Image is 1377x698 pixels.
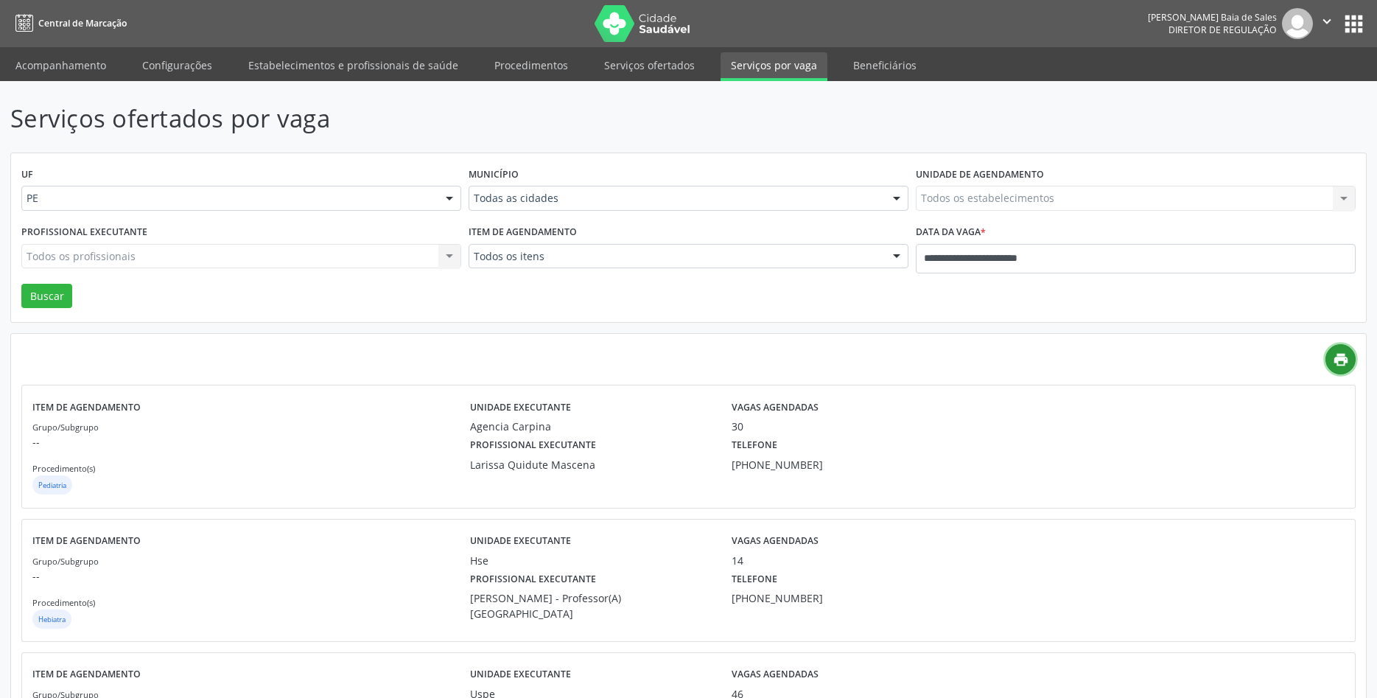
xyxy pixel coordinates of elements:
label: Profissional executante [470,434,596,457]
label: Vagas agendadas [732,530,819,553]
img: img [1282,8,1313,39]
a: Central de Marcação [10,11,127,35]
label: Unidade executante [470,530,571,553]
small: Grupo/Subgrupo [32,422,99,433]
label: Item de agendamento [32,396,141,419]
button: apps [1341,11,1367,37]
span: Todas as cidades [474,191,878,206]
a: Procedimentos [484,52,578,78]
div: 14 [732,553,908,568]
p: Serviços ofertados por vaga [10,100,960,137]
label: Item de agendamento [32,663,141,686]
a: Configurações [132,52,223,78]
label: Item de agendamento [469,221,577,244]
small: Grupo/Subgrupo [32,556,99,567]
label: Município [469,164,519,186]
small: Procedimento(s) [32,463,95,474]
label: Telefone [732,434,777,457]
p: -- [32,568,470,584]
small: Pediatria [38,481,66,490]
button:  [1313,8,1341,39]
a: Acompanhamento [5,52,116,78]
div: [PERSON_NAME] Baia de Sales [1148,11,1277,24]
small: Hebiatra [38,615,66,624]
label: Item de agendamento [32,530,141,553]
label: Data da vaga [916,221,986,244]
span: PE [27,191,431,206]
a: Serviços por vaga [721,52,827,81]
span: Diretor de regulação [1168,24,1277,36]
label: Telefone [732,568,777,591]
a: Serviços ofertados [594,52,705,78]
label: Vagas agendadas [732,396,819,419]
div: [PHONE_NUMBER] [732,457,842,472]
div: [PERSON_NAME] - Professor(A) [GEOGRAPHIC_DATA] [470,590,712,621]
a: Beneficiários [843,52,927,78]
a: Estabelecimentos e profissionais de saúde [238,52,469,78]
i:  [1319,13,1335,29]
div: [PHONE_NUMBER] [732,590,842,606]
button: Buscar [21,284,72,309]
span: Todos os itens [474,249,878,264]
label: Profissional executante [21,221,147,244]
label: Profissional executante [470,568,596,591]
label: Unidade executante [470,396,571,419]
label: UF [21,164,33,186]
label: Vagas agendadas [732,663,819,686]
label: Unidade de agendamento [916,164,1044,186]
div: Hse [470,553,712,568]
p: -- [32,434,470,450]
i: print [1333,352,1349,368]
a: print [1325,344,1356,374]
div: 30 [732,419,908,434]
div: Larissa Quidute Mascena [470,457,712,472]
label: Unidade executante [470,663,571,686]
small: Procedimento(s) [32,597,95,608]
span: Central de Marcação [38,17,127,29]
div: Agencia Carpina [470,419,712,434]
